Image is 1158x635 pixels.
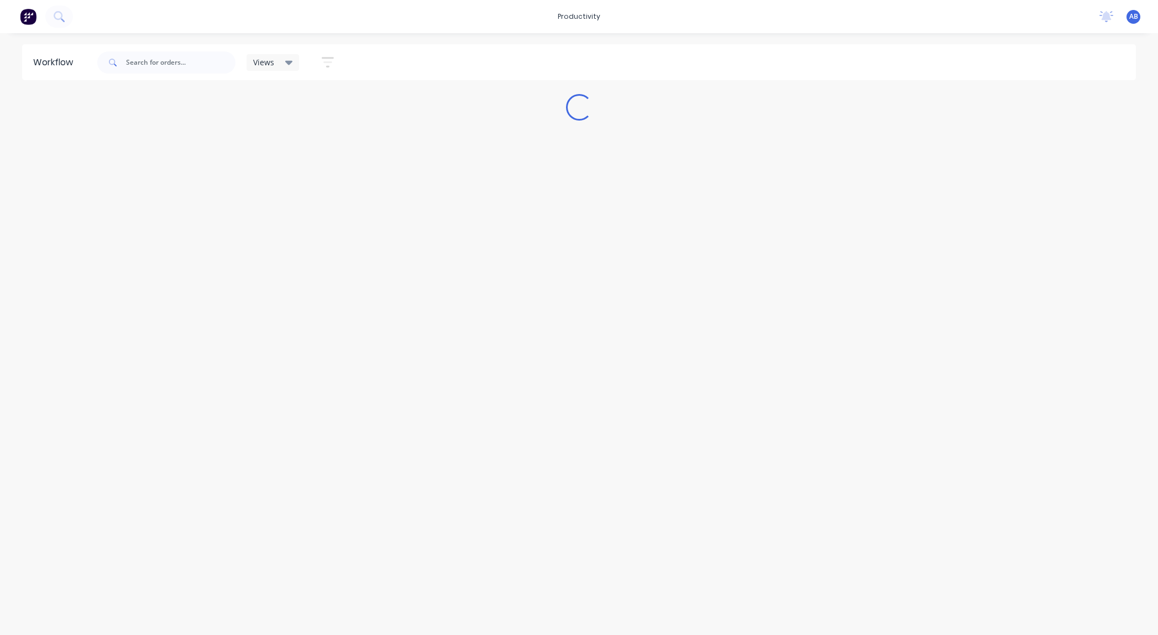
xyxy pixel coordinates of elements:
[126,51,235,74] input: Search for orders...
[1129,12,1138,22] span: AB
[33,56,78,69] div: Workflow
[20,8,36,25] img: Factory
[253,56,274,68] span: Views
[552,8,606,25] div: productivity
